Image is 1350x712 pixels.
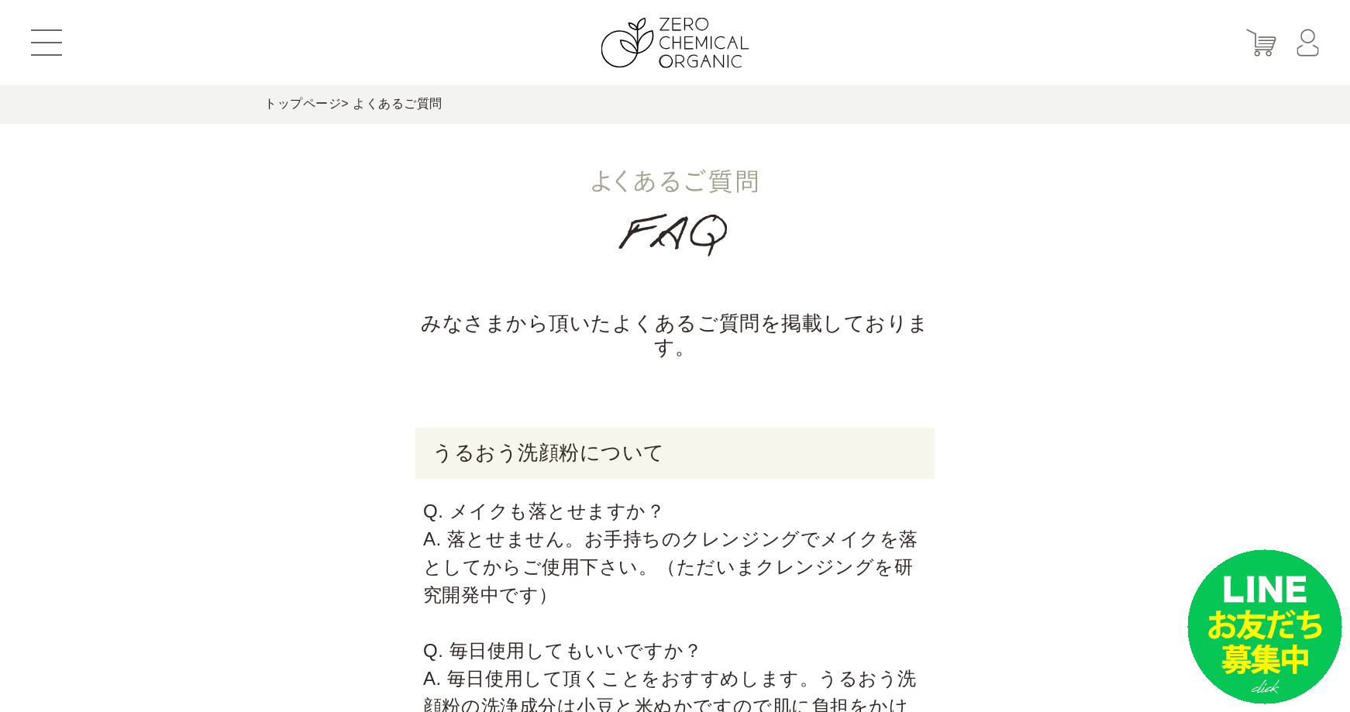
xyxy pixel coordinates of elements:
img: カート [1246,29,1276,57]
img: マイページ [1297,29,1319,57]
img: small_line.png [1187,549,1342,704]
a: トップページ [264,97,341,110]
img: ZERO CHEMICAL ORGANIC [601,18,749,68]
dt: うるおう洗顔粉について [415,428,935,479]
div: > よくあるご質問 [264,85,1086,124]
p: みなさまから頂いたよくあるご質問を掲載しております。 [415,311,935,361]
img: よくあるご質問 [384,124,966,294]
